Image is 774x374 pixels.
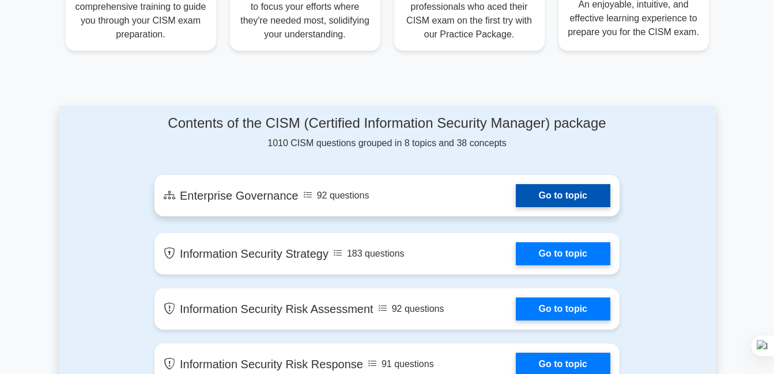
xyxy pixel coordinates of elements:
a: Go to topic [516,184,610,207]
a: Go to topic [516,242,610,265]
a: Go to topic [516,297,610,320]
h4: Contents of the CISM (Certified Information Security Manager) package [154,115,620,132]
div: 1010 CISM questions grouped in 8 topics and 38 concepts [154,115,620,150]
